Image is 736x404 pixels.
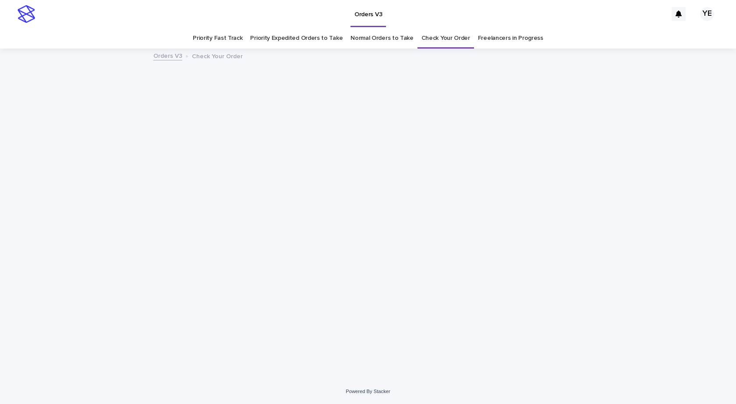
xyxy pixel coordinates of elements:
a: Check Your Order [421,28,470,49]
a: Priority Fast Track [193,28,242,49]
a: Orders V3 [153,50,182,60]
a: Normal Orders to Take [350,28,414,49]
a: Powered By Stacker [346,389,390,394]
a: Priority Expedited Orders to Take [250,28,343,49]
div: YE [700,7,714,21]
p: Check Your Order [192,51,243,60]
a: Freelancers in Progress [478,28,543,49]
img: stacker-logo-s-only.png [18,5,35,23]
